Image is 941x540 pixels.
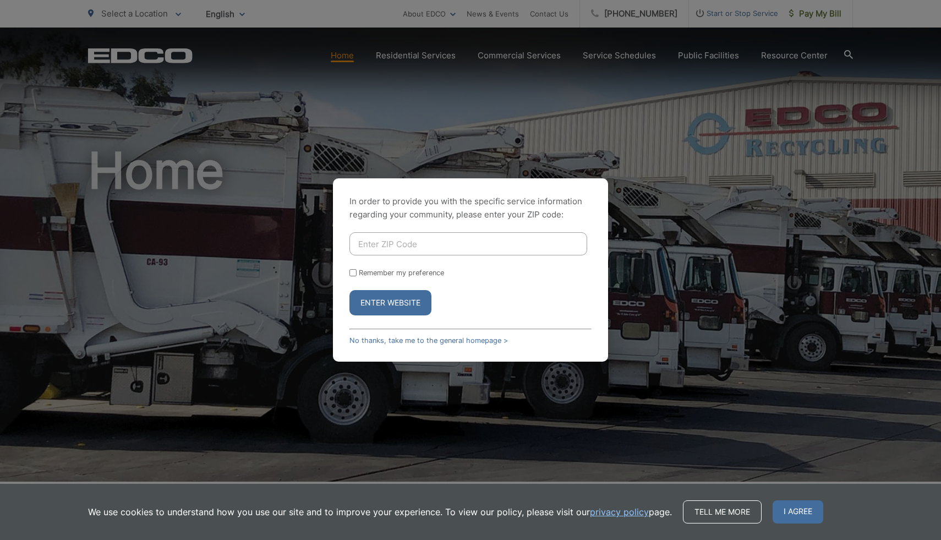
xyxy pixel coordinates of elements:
a: No thanks, take me to the general homepage > [349,336,508,345]
p: In order to provide you with the specific service information regarding your community, please en... [349,195,592,221]
a: privacy policy [590,505,649,519]
a: Tell me more [683,500,762,523]
span: I agree [773,500,823,523]
button: Enter Website [349,290,431,315]
p: We use cookies to understand how you use our site and to improve your experience. To view our pol... [88,505,672,519]
input: Enter ZIP Code [349,232,587,255]
label: Remember my preference [359,269,444,277]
